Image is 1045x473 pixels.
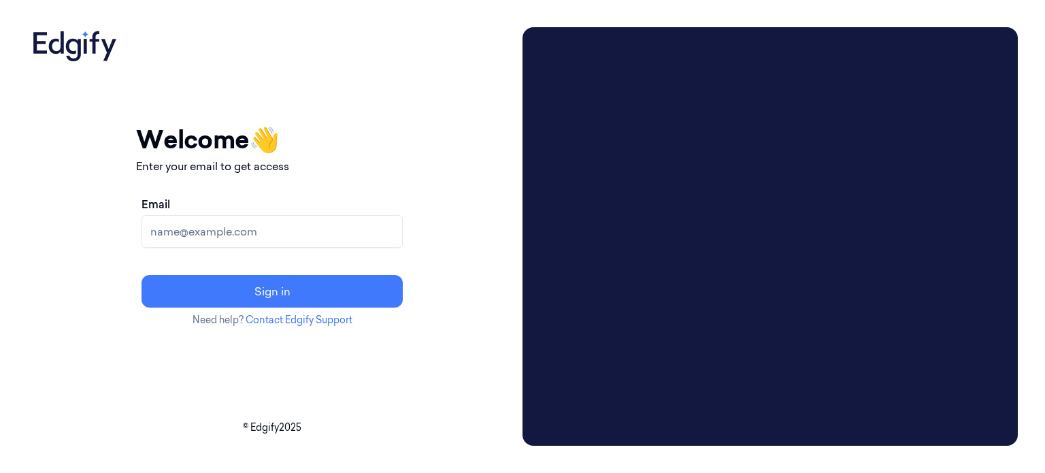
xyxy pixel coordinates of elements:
a: Contact Edgify Support [246,314,352,326]
input: name@example.com [142,215,403,248]
p: Need help? [136,313,408,327]
button: Sign in [142,275,403,308]
p: © Edgify 2025 [27,421,517,435]
label: Email [142,196,170,212]
h1: Welcome 👋 [136,121,408,158]
p: Enter your email to get access [136,158,408,174]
